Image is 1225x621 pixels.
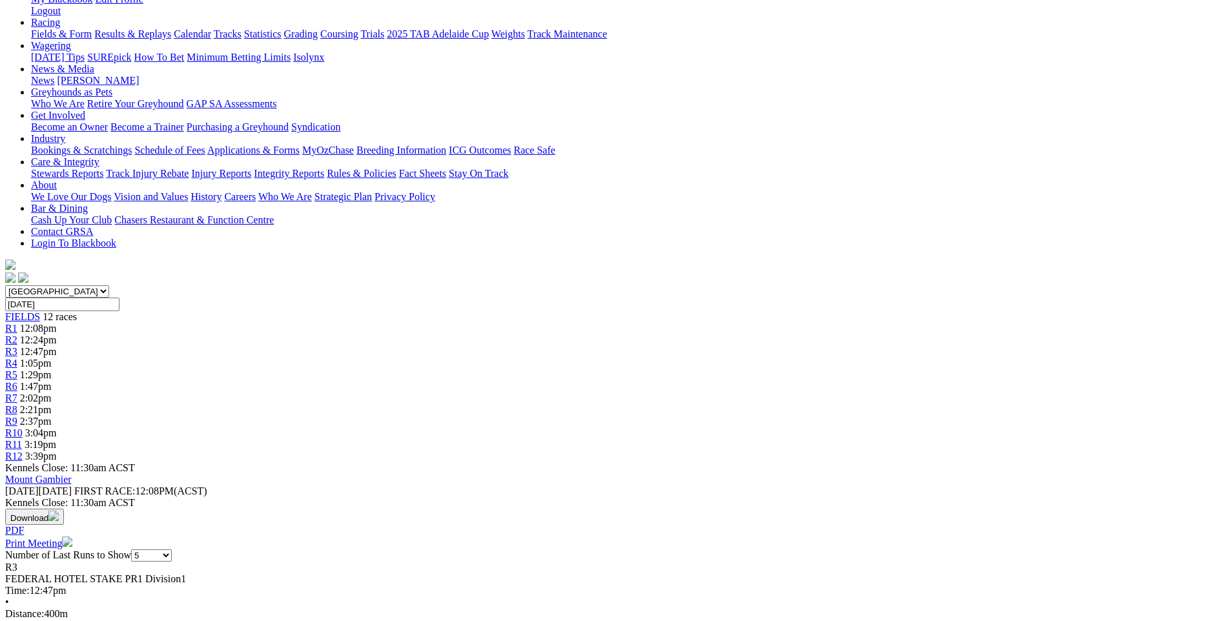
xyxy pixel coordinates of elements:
span: Distance: [5,608,44,619]
span: 12:47pm [20,346,57,357]
a: Breeding Information [356,145,446,156]
a: Greyhounds as Pets [31,87,112,97]
span: 12 races [43,311,77,322]
a: FIELDS [5,311,40,322]
div: Greyhounds as Pets [31,98,1220,110]
a: Track Injury Rebate [106,168,189,179]
a: Vision and Values [114,191,188,202]
div: Kennels Close: 11:30am ACST [5,497,1220,509]
a: Get Involved [31,110,85,121]
div: Number of Last Runs to Show [5,549,1220,562]
a: About [31,179,57,190]
a: R3 [5,346,17,357]
a: Fields & Form [31,28,92,39]
span: R2 [5,334,17,345]
a: Wagering [31,40,71,51]
a: Login To Blackbook [31,238,116,249]
a: Minimum Betting Limits [187,52,291,63]
a: R9 [5,416,17,427]
a: R6 [5,381,17,392]
a: Integrity Reports [254,168,324,179]
div: Racing [31,28,1220,40]
span: 3:19pm [25,439,56,450]
span: R1 [5,323,17,334]
a: Track Maintenance [528,28,607,39]
a: 2025 TAB Adelaide Cup [387,28,489,39]
a: Grading [284,28,318,39]
a: News [31,75,54,86]
div: Download [5,525,1220,536]
input: Select date [5,298,119,311]
img: logo-grsa-white.png [5,260,15,270]
div: 12:47pm [5,585,1220,596]
a: Become an Owner [31,121,108,132]
a: Injury Reports [191,168,251,179]
a: R12 [5,451,23,462]
a: R10 [5,427,23,438]
img: download.svg [48,511,59,521]
a: We Love Our Dogs [31,191,111,202]
a: History [190,191,221,202]
a: R8 [5,404,17,415]
a: Retire Your Greyhound [87,98,184,109]
a: News & Media [31,63,94,74]
img: twitter.svg [18,272,28,283]
span: 12:08pm [20,323,57,334]
span: Time: [5,585,30,596]
a: Strategic Plan [314,191,372,202]
a: Care & Integrity [31,156,99,167]
span: 12:24pm [20,334,57,345]
span: 1:47pm [20,381,52,392]
a: Chasers Restaurant & Function Centre [114,214,274,225]
a: GAP SA Assessments [187,98,277,109]
a: Who We Are [258,191,312,202]
a: Stewards Reports [31,168,103,179]
span: 3:04pm [25,427,57,438]
span: [DATE] [5,485,72,496]
span: Kennels Close: 11:30am ACST [5,462,135,473]
img: printer.svg [62,536,72,547]
a: Cash Up Your Club [31,214,112,225]
a: Become a Trainer [110,121,184,132]
span: 2:37pm [20,416,52,427]
a: R4 [5,358,17,369]
img: facebook.svg [5,272,15,283]
span: R5 [5,369,17,380]
a: ICG Outcomes [449,145,511,156]
a: Who We Are [31,98,85,109]
span: 1:05pm [20,358,52,369]
a: Stay On Track [449,168,508,179]
a: Rules & Policies [327,168,396,179]
div: Care & Integrity [31,168,1220,179]
a: Trials [360,28,384,39]
a: Mount Gambier [5,474,72,485]
a: Industry [31,133,65,144]
a: R11 [5,439,22,450]
a: Print Meeting [5,538,72,549]
a: Privacy Policy [375,191,435,202]
a: Racing [31,17,60,28]
a: Calendar [174,28,211,39]
div: About [31,191,1220,203]
a: Race Safe [513,145,555,156]
span: [DATE] [5,485,39,496]
span: FIRST RACE: [74,485,135,496]
div: 400m [5,608,1220,620]
a: Syndication [291,121,340,132]
a: Contact GRSA [31,226,93,237]
div: Get Involved [31,121,1220,133]
a: [PERSON_NAME] [57,75,139,86]
a: R7 [5,392,17,403]
a: Bar & Dining [31,203,88,214]
span: 3:39pm [25,451,57,462]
